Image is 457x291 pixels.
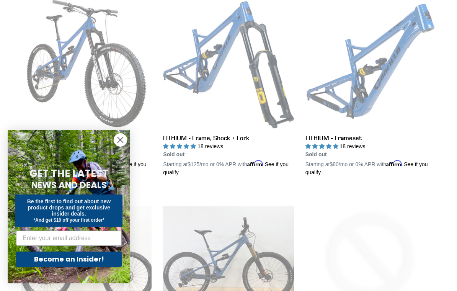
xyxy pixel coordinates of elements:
[31,179,107,191] span: NEWS AND DEALS
[33,217,104,223] span: *And get $10 off your first order*
[27,198,111,217] span: Be the first to find out about new product drops and get exclusive insider deals.
[114,133,127,147] button: Close dialog
[16,231,122,246] input: Enter your email address
[29,167,108,180] span: GET THE LATEST
[16,252,122,267] button: Become an Insider!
